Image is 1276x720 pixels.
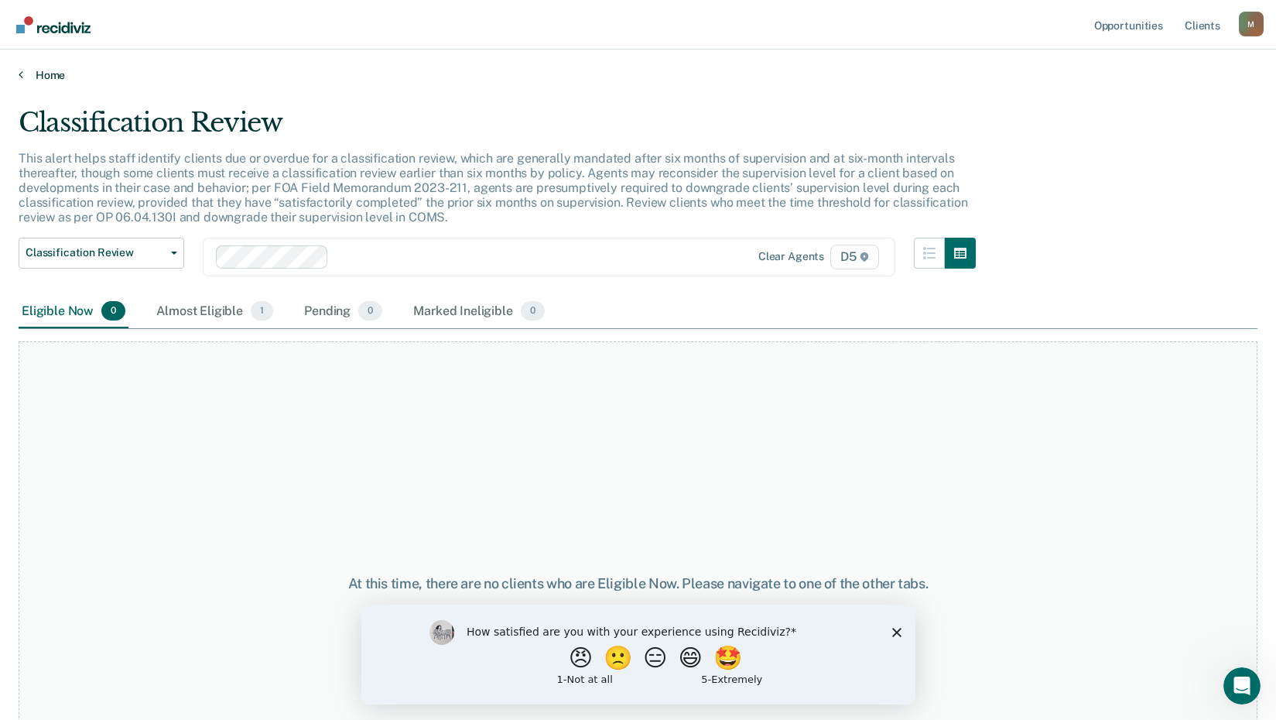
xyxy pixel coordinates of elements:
iframe: Intercom live chat [1223,667,1261,705]
span: 0 [521,301,545,321]
div: Pending0 [301,295,385,329]
button: Profile dropdown button [1239,12,1264,36]
span: D5 [830,245,879,269]
a: Home [19,68,1257,82]
div: M [1239,12,1264,36]
div: Marked Ineligible0 [410,295,548,329]
iframe: Survey by Kim from Recidiviz [361,605,915,705]
div: Classification Review [19,107,976,151]
div: Clear agents [758,250,824,263]
span: Classification Review [26,246,165,259]
span: 1 [251,301,273,321]
div: Eligible Now0 [19,295,128,329]
div: Almost Eligible1 [153,295,276,329]
span: 0 [101,301,125,321]
button: Classification Review [19,238,184,269]
img: Recidiviz [16,16,91,33]
span: 0 [358,301,382,321]
div: At this time, there are no clients who are Eligible Now. Please navigate to one of the other tabs. [329,575,948,592]
p: This alert helps staff identify clients due or overdue for a classification review, which are gen... [19,151,967,225]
